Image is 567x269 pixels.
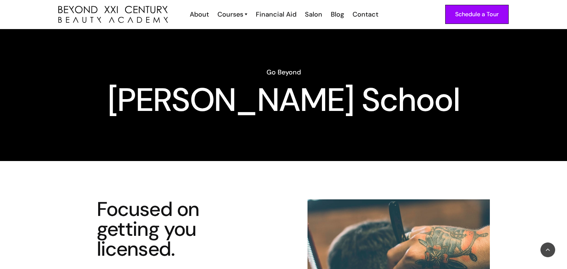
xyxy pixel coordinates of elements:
h1: [PERSON_NAME] School [58,87,509,113]
div: Contact [353,10,378,19]
a: Salon [300,10,326,19]
div: Blog [331,10,344,19]
div: Financial Aid [256,10,296,19]
a: Contact [348,10,382,19]
h4: Focused on getting you licensed. [97,199,241,259]
a: home [58,6,168,23]
div: About [190,10,209,19]
div: Schedule a Tour [455,10,499,19]
a: About [185,10,213,19]
div: Courses [217,10,243,19]
a: Courses [217,10,247,19]
h6: Go Beyond [58,67,509,77]
a: Blog [326,10,348,19]
a: Financial Aid [251,10,300,19]
img: beyond 21st century beauty academy logo [58,6,168,23]
a: Schedule a Tour [445,5,509,24]
div: Salon [305,10,322,19]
